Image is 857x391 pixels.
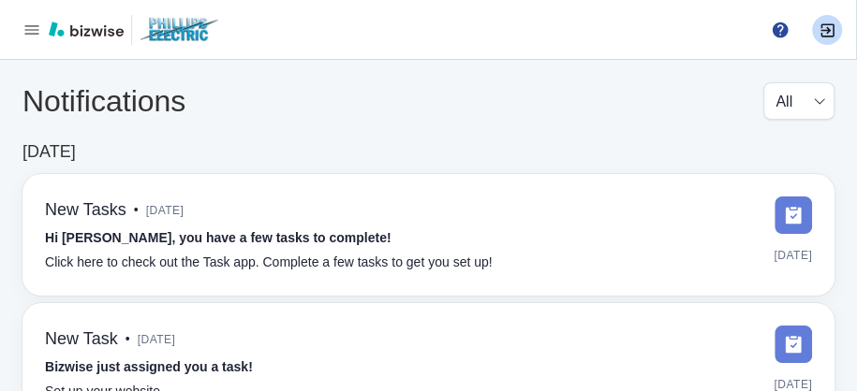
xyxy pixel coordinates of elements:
strong: Hi [PERSON_NAME], you have a few tasks to complete! [45,230,392,245]
p: Click here to check out the Task app. Complete a few tasks to get you set up! [45,253,493,273]
h6: New Task [45,329,118,350]
img: bizwise [49,22,124,36]
span: [DATE] [774,241,812,269]
img: Phillips Electric [140,15,220,45]
span: [DATE] [138,326,176,354]
span: [DATE] [146,196,185,224]
p: • [126,329,130,350]
h6: New Tasks [45,200,126,221]
strong: Bizwise just assigned you a task! [45,359,253,374]
a: New Tasks•[DATE]Hi [PERSON_NAME], you have a few tasks to complete!Click here to check out the Ta... [22,174,835,296]
h4: Notifications [22,83,185,119]
div: All [776,83,822,119]
p: • [134,200,139,221]
img: DashboardSidebarTasks.svg [775,326,812,363]
img: DashboardSidebarTasks.svg [775,196,812,234]
h6: [DATE] [22,142,76,163]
